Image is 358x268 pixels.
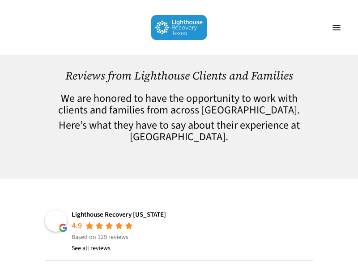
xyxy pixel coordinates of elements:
[45,209,67,232] img: Lighthouse Recovery Texas
[45,93,313,116] h4: We are honored to have the opportunity to work with clients and families from across [GEOGRAPHIC_...
[151,15,207,40] img: Lighthouse Recovery Texas
[72,221,82,231] div: 4.9
[72,243,111,254] a: See all reviews
[45,69,313,82] h1: Reviews from Lighthouse Clients and Families
[328,23,345,32] a: Navigation Menu
[72,210,166,219] a: Lighthouse Recovery [US_STATE]
[45,120,313,143] h4: Here’s what they have to say about their experience at [GEOGRAPHIC_DATA].
[72,233,128,242] span: Based on 129 reviews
